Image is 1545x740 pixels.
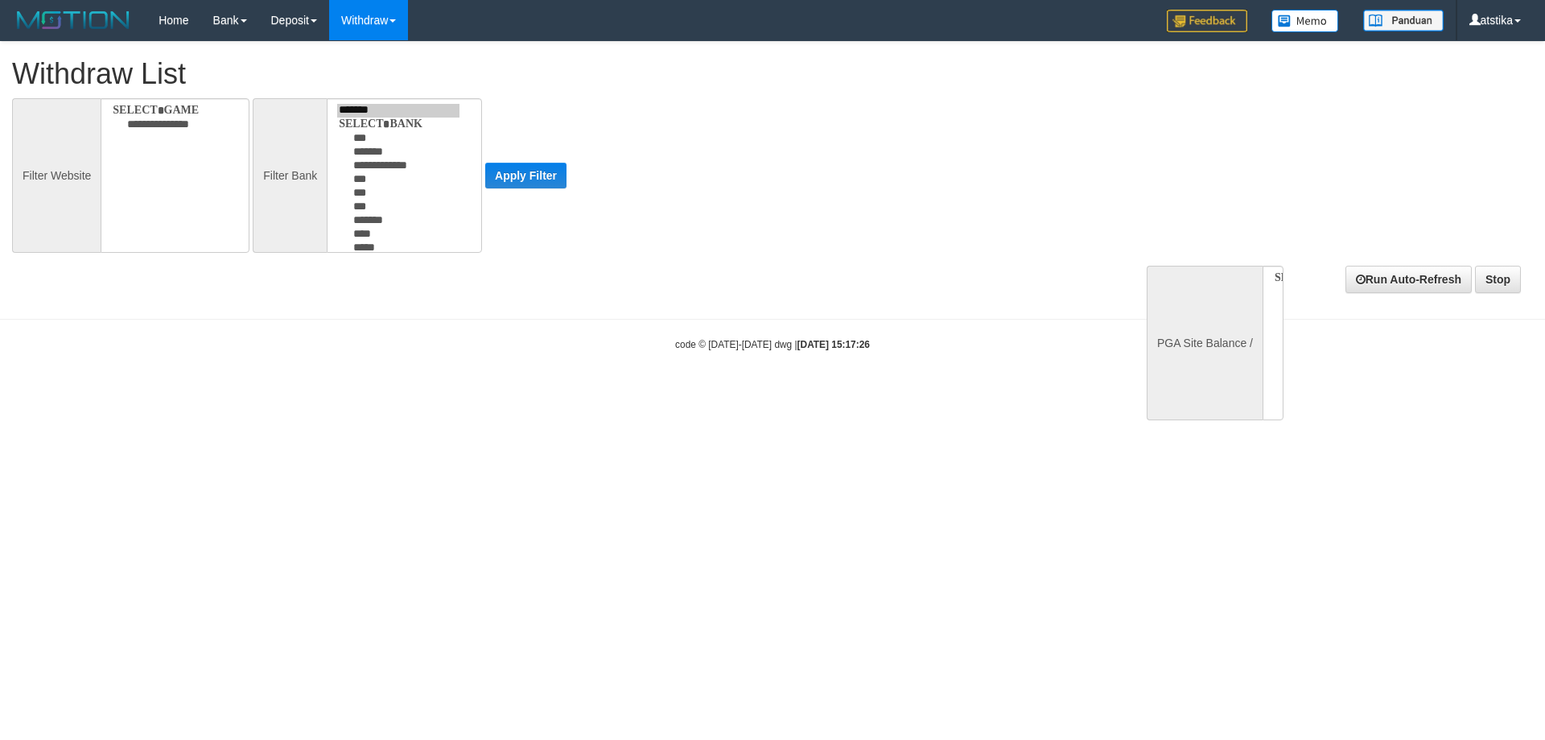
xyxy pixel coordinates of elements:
[12,8,134,32] img: MOTION_logo.png
[1345,266,1472,293] a: Run Auto-Refresh
[1475,266,1521,293] a: Stop
[253,98,327,253] div: Filter Bank
[797,339,870,350] strong: [DATE] 15:17:26
[12,58,1014,90] h1: Withdraw List
[1167,10,1247,32] img: Feedback.jpg
[1147,266,1263,420] div: PGA Site Balance /
[1363,10,1444,31] img: panduan.png
[485,163,566,188] button: Apply Filter
[1271,10,1339,32] img: Button%20Memo.svg
[675,339,870,350] small: code © [DATE]-[DATE] dwg |
[12,98,101,253] div: Filter Website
